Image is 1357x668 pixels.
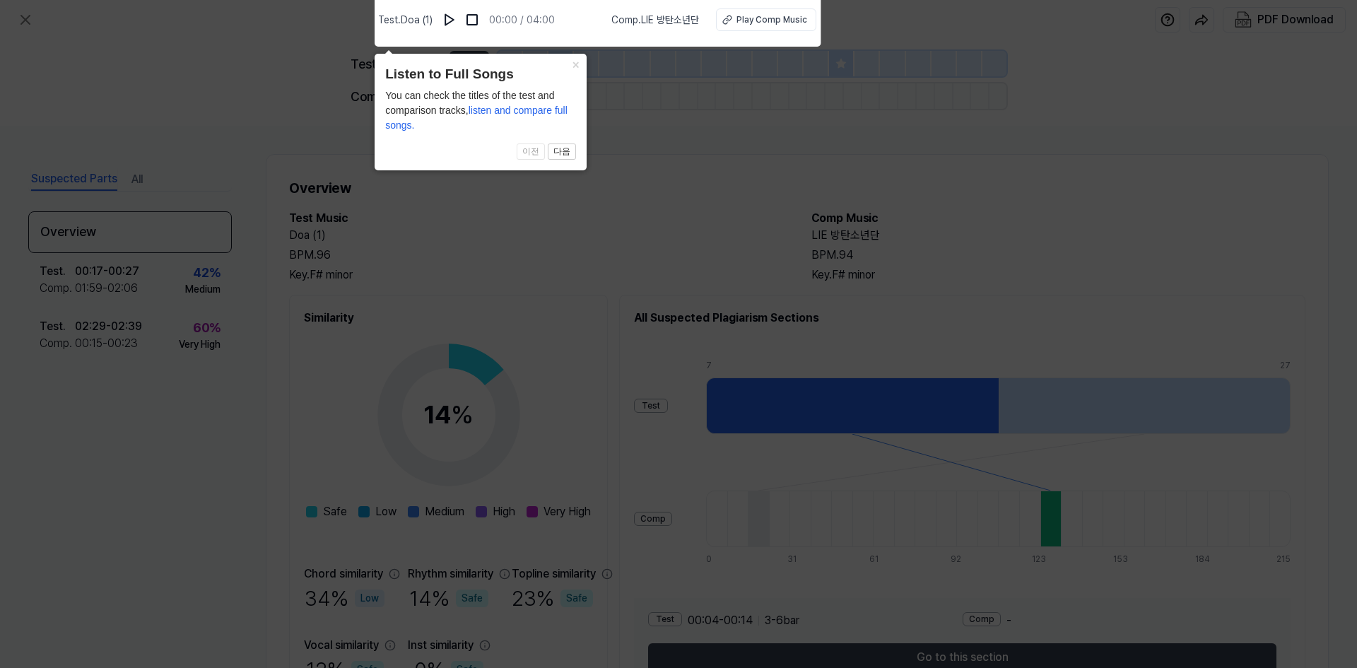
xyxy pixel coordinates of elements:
[385,105,568,131] span: listen and compare full songs.
[489,13,555,28] div: 00:00 / 04:00
[548,143,576,160] button: 다음
[611,13,699,28] span: Comp . LIE 방탄소년단
[385,88,576,133] div: You can check the titles of the test and comparison tracks,
[378,13,433,28] span: Test . Doa (1)
[442,13,457,27] img: play
[564,54,587,74] button: Close
[736,13,807,26] div: Play Comp Music
[716,8,816,31] button: Play Comp Music
[385,64,576,85] header: Listen to Full Songs
[465,13,479,27] img: stop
